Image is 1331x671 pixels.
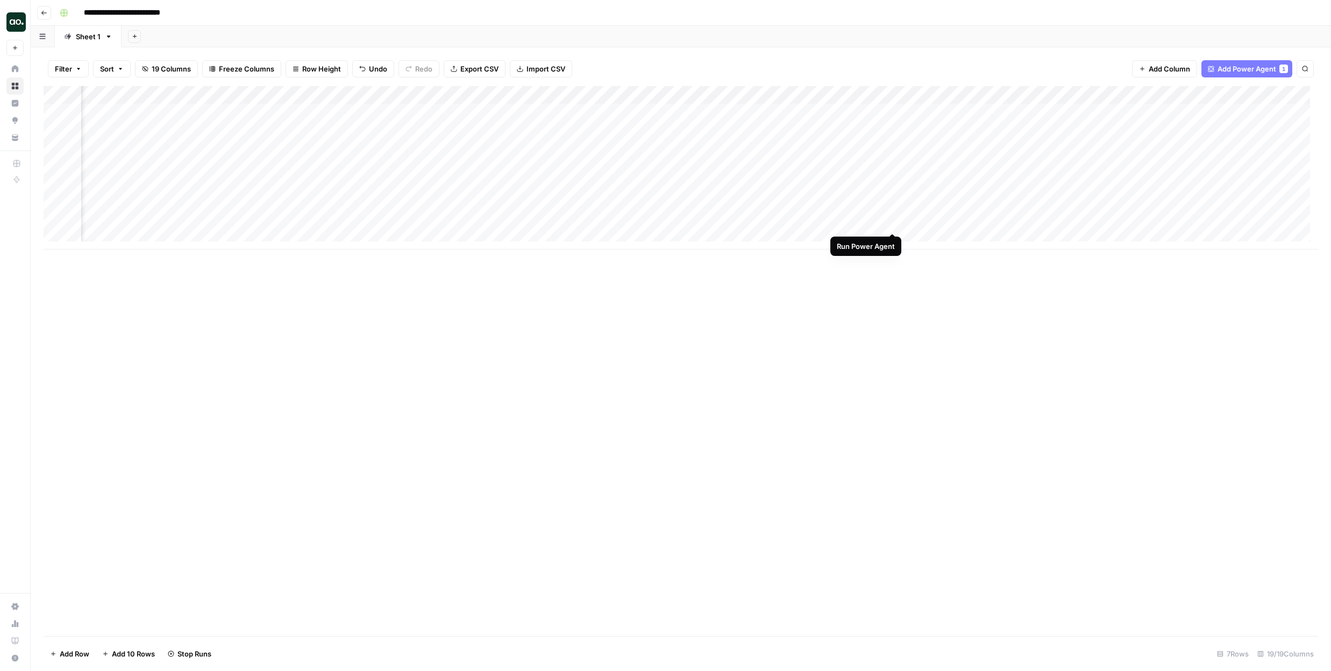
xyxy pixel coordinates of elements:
[6,112,24,129] a: Opportunities
[510,60,572,77] button: Import CSV
[6,95,24,112] a: Insights
[219,63,274,74] span: Freeze Columns
[48,60,89,77] button: Filter
[1253,645,1318,662] div: 19/19 Columns
[161,645,218,662] button: Stop Runs
[96,645,161,662] button: Add 10 Rows
[286,60,348,77] button: Row Height
[6,615,24,632] a: Usage
[76,31,101,42] div: Sheet 1
[6,649,24,667] button: Help + Support
[352,60,394,77] button: Undo
[837,241,895,252] div: Run Power Agent
[6,77,24,95] a: Browse
[60,648,89,659] span: Add Row
[302,63,341,74] span: Row Height
[398,60,439,77] button: Redo
[6,9,24,35] button: Workspace: AirOps October Cohort
[6,129,24,146] a: Your Data
[526,63,565,74] span: Import CSV
[6,598,24,615] a: Settings
[1282,65,1285,73] span: 1
[460,63,499,74] span: Export CSV
[1149,63,1190,74] span: Add Column
[6,60,24,77] a: Home
[6,12,26,32] img: AirOps October Cohort Logo
[177,648,211,659] span: Stop Runs
[112,648,155,659] span: Add 10 Rows
[100,63,114,74] span: Sort
[6,632,24,649] a: Learning Hub
[415,63,432,74] span: Redo
[1132,60,1197,77] button: Add Column
[55,63,72,74] span: Filter
[1213,645,1253,662] div: 7 Rows
[1279,65,1288,73] div: 1
[202,60,281,77] button: Freeze Columns
[55,26,122,47] a: Sheet 1
[1218,63,1276,74] span: Add Power Agent
[369,63,387,74] span: Undo
[1201,60,1292,77] button: Add Power Agent1
[152,63,191,74] span: 19 Columns
[44,645,96,662] button: Add Row
[93,60,131,77] button: Sort
[444,60,506,77] button: Export CSV
[135,60,198,77] button: 19 Columns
